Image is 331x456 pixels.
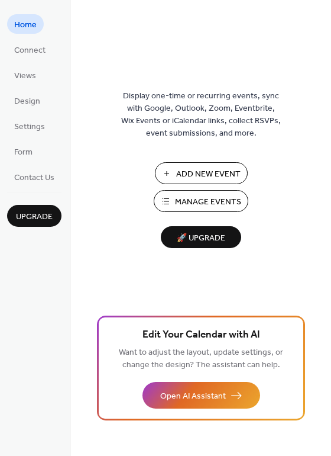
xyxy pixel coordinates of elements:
[121,90,281,140] span: Display one-time or recurring events, sync with Google, Outlook, Zoom, Eventbrite, Wix Events or ...
[142,327,260,343] span: Edit Your Calendar with AI
[7,65,43,85] a: Views
[14,44,46,57] span: Connect
[14,95,40,108] span: Design
[119,345,283,373] span: Want to adjust the layout, update settings, or change the design? The assistant can help.
[161,226,241,248] button: 🚀 Upgrade
[16,211,53,223] span: Upgrade
[168,230,234,246] span: 🚀 Upgrade
[154,190,248,212] button: Manage Events
[14,121,45,133] span: Settings
[7,14,44,34] a: Home
[14,172,54,184] span: Contact Us
[7,142,40,161] a: Form
[7,167,61,187] a: Contact Us
[7,205,61,227] button: Upgrade
[7,40,53,59] a: Connect
[7,116,52,136] a: Settings
[14,146,33,159] span: Form
[7,91,47,110] a: Design
[142,382,260,409] button: Open AI Assistant
[176,168,241,181] span: Add New Event
[14,19,37,31] span: Home
[175,196,241,208] span: Manage Events
[160,390,226,403] span: Open AI Assistant
[14,70,36,82] span: Views
[155,162,248,184] button: Add New Event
